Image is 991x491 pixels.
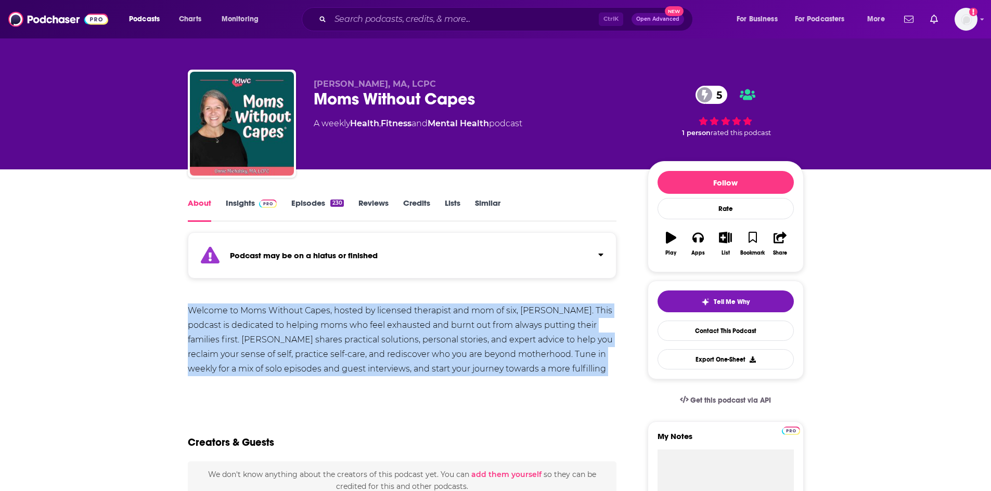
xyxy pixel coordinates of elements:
div: Welcome to Moms Without Capes, hosted by licensed therapist and mom of six, [PERSON_NAME]. This p... [188,303,617,391]
div: Search podcasts, credits, & more... [312,7,703,31]
img: Moms Without Capes [190,72,294,176]
span: Ctrl K [599,12,623,26]
a: Pro website [782,425,800,435]
svg: Add a profile image [969,8,977,16]
span: Charts [179,12,201,26]
img: Podchaser - Follow, Share and Rate Podcasts [8,9,108,29]
button: tell me why sparkleTell Me Why [658,290,794,312]
span: For Podcasters [795,12,845,26]
img: Podchaser Pro [259,200,277,208]
a: Show notifications dropdown [900,10,918,28]
div: 230 [330,200,343,207]
a: Charts [172,11,208,28]
section: Click to expand status details [188,238,617,278]
button: open menu [860,11,898,28]
span: and [411,118,428,128]
div: List [722,250,730,256]
div: Apps [691,250,705,256]
a: Get this podcast via API [672,388,780,413]
a: Mental Health [428,118,489,128]
h2: Creators & Guests [188,436,274,449]
button: open menu [122,11,173,28]
span: Monitoring [222,12,259,26]
button: List [712,225,739,262]
span: Tell Me Why [714,298,750,306]
button: open menu [214,11,272,28]
button: Apps [685,225,712,262]
span: More [867,12,885,26]
span: 1 person [682,129,711,137]
img: tell me why sparkle [701,298,710,306]
a: 5 [696,86,727,104]
span: New [665,6,684,16]
button: Bookmark [739,225,766,262]
span: Podcasts [129,12,160,26]
button: open menu [729,11,791,28]
span: [PERSON_NAME], MA, LCPC [314,79,436,89]
a: Credits [403,198,430,222]
div: A weekly podcast [314,117,522,130]
button: Share [766,225,793,262]
button: Follow [658,171,794,194]
button: open menu [788,11,860,28]
a: Reviews [358,198,389,222]
span: We don't know anything about the creators of this podcast yet . You can so they can be credited f... [208,470,596,490]
div: 5 1 personrated this podcast [648,79,804,143]
button: Show profile menu [955,8,977,31]
label: My Notes [658,431,794,449]
a: Fitness [381,118,411,128]
button: add them yourself [471,470,542,479]
button: Export One-Sheet [658,349,794,369]
a: Similar [475,198,500,222]
span: rated this podcast [711,129,771,137]
div: Play [665,250,676,256]
div: Share [773,250,787,256]
a: Episodes230 [291,198,343,222]
button: Play [658,225,685,262]
a: InsightsPodchaser Pro [226,198,277,222]
a: Show notifications dropdown [926,10,942,28]
span: Logged in as luilaking [955,8,977,31]
span: 5 [706,86,727,104]
span: , [379,118,381,128]
div: Rate [658,198,794,219]
div: Bookmark [740,250,765,256]
input: Search podcasts, credits, & more... [330,11,599,28]
img: User Profile [955,8,977,31]
a: Contact This Podcast [658,321,794,341]
span: For Business [737,12,778,26]
span: Get this podcast via API [690,396,771,405]
a: Health [350,118,379,128]
span: Open Advanced [636,17,679,22]
a: About [188,198,211,222]
button: Open AdvancedNew [632,13,684,25]
strong: Podcast may be on a hiatus or finished [230,250,378,260]
a: Lists [445,198,460,222]
img: Podchaser Pro [782,427,800,435]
